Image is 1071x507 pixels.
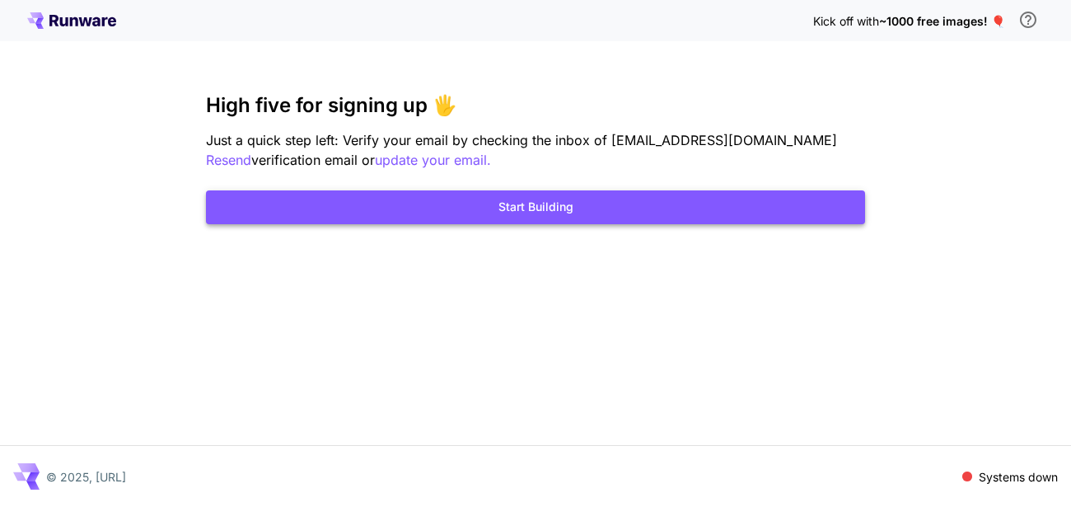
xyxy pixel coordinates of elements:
button: Resend [206,150,251,171]
span: Just a quick step left: Verify your email by checking the inbox of [EMAIL_ADDRESS][DOMAIN_NAME] [206,132,837,148]
button: In order to qualify for free credit, you need to sign up with a business email address and click ... [1012,3,1045,36]
button: update your email. [375,150,491,171]
p: © 2025, [URL] [46,468,126,486]
span: Kick off with [813,14,879,28]
p: Systems down [979,468,1058,486]
h3: High five for signing up 🖐️ [206,94,865,117]
button: Start Building [206,190,865,224]
span: verification email or [251,152,375,168]
span: ~1000 free images! 🎈 [879,14,1005,28]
